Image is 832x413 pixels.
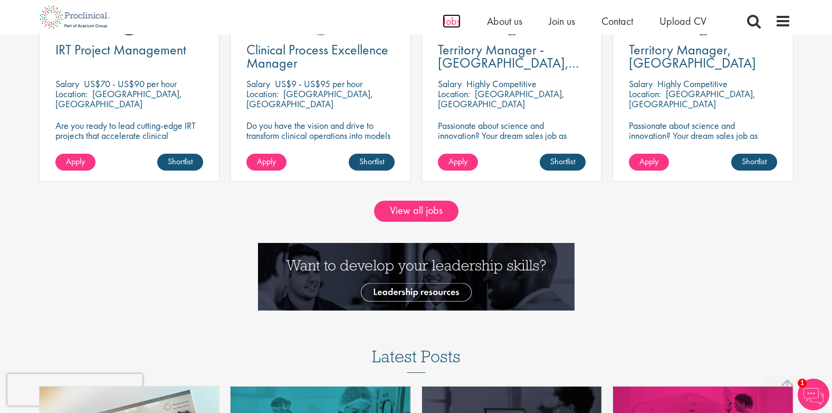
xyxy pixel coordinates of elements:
img: Chatbot [798,379,829,410]
a: Shortlist [157,154,203,171]
span: Territory Manager, [GEOGRAPHIC_DATA] [629,41,756,72]
span: Apply [448,156,467,167]
p: Passionate about science and innovation? Your dream sales job as Territory Manager awaits! [438,120,586,151]
iframe: reCAPTCHA [7,374,142,406]
a: Jobs [443,14,461,28]
a: About us [487,14,522,28]
a: Shortlist [349,154,395,171]
span: Salary [246,78,270,90]
p: Highly Competitive [466,78,537,90]
span: Clinical Process Excellence Manager [246,41,388,72]
p: [GEOGRAPHIC_DATA], [GEOGRAPHIC_DATA] [55,88,182,110]
a: Territory Manager, [GEOGRAPHIC_DATA] [629,43,777,70]
p: [GEOGRAPHIC_DATA], [GEOGRAPHIC_DATA] [629,88,756,110]
a: Apply [438,154,478,171]
a: Shortlist [540,154,586,171]
span: Apply [257,156,276,167]
h3: Latest Posts [372,348,461,373]
p: Highly Competitive [657,78,728,90]
p: [GEOGRAPHIC_DATA], [GEOGRAPHIC_DATA] [438,88,565,110]
span: Apply [66,156,85,167]
p: US$9 - US$95 per hour [275,78,362,90]
span: Salary [629,78,653,90]
a: Contact [601,14,633,28]
img: Want to develop your leadership skills? See our Leadership Resources [258,243,575,311]
a: Shortlist [731,154,777,171]
a: Apply [629,154,669,171]
span: Territory Manager - [GEOGRAPHIC_DATA], [GEOGRAPHIC_DATA] [438,41,579,85]
span: 1 [798,379,807,388]
p: US$70 - US$90 per hour [84,78,177,90]
a: Join us [549,14,575,28]
a: Apply [55,154,95,171]
p: Do you have the vision and drive to transform clinical operations into models of excellence in a ... [246,120,395,161]
span: Location: [55,88,88,100]
p: [GEOGRAPHIC_DATA], [GEOGRAPHIC_DATA] [246,88,373,110]
span: IRT Project Management [55,41,186,59]
p: Passionate about science and innovation? Your dream sales job as Territory Manager awaits! [629,120,777,151]
span: Salary [55,78,79,90]
a: Want to develop your leadership skills? See our Leadership Resources [258,270,575,281]
a: View all jobs [374,201,458,222]
a: Clinical Process Excellence Manager [246,43,395,70]
span: Location: [246,88,279,100]
a: IRT Project Management [55,43,204,57]
span: Location: [438,88,470,100]
span: Salary [438,78,462,90]
a: Territory Manager - [GEOGRAPHIC_DATA], [GEOGRAPHIC_DATA] [438,43,586,70]
span: Apply [639,156,658,167]
p: Are you ready to lead cutting-edge IRT projects that accelerate clinical breakthroughs in biotech? [55,120,204,151]
span: Location: [629,88,661,100]
a: Upload CV [659,14,706,28]
a: Apply [246,154,286,171]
